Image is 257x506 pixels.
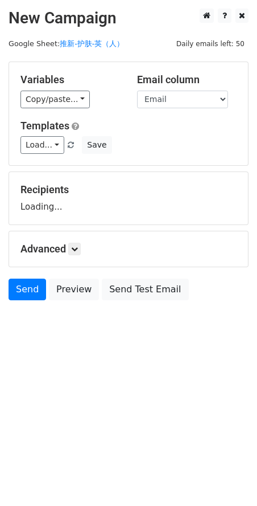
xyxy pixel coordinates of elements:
a: Copy/paste... [20,91,90,108]
h5: Advanced [20,243,237,255]
a: Load... [20,136,64,154]
h5: Variables [20,74,120,86]
div: Loading... [20,183,237,213]
h5: Email column [137,74,237,86]
h5: Recipients [20,183,237,196]
a: Send [9,279,46,300]
a: Send Test Email [102,279,188,300]
a: Preview [49,279,99,300]
a: Daily emails left: 50 [172,39,248,48]
h2: New Campaign [9,9,248,28]
button: Save [82,136,111,154]
a: 推新-护肤-英（人） [60,39,124,48]
span: Daily emails left: 50 [172,38,248,50]
a: Templates [20,120,69,132]
small: Google Sheet: [9,39,124,48]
